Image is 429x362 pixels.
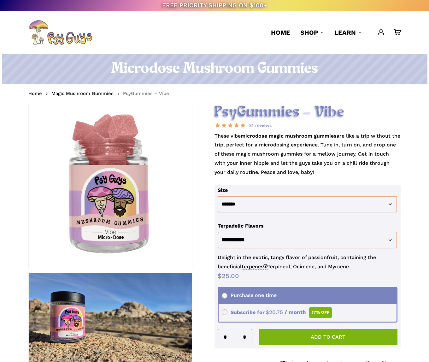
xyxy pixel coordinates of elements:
span: Learn [334,29,356,36]
span: Home [271,29,290,36]
span: / month [285,309,306,315]
a: Shop [300,28,324,37]
a: Learn [334,28,362,37]
p: These vibe are like a trip without the trip, perfect for a microdosing experience. Tune in, turn ... [214,132,401,185]
input: Product quantity [229,329,241,345]
span: 20.75 [266,309,283,315]
label: Terpadelic Flavors [218,223,264,229]
span: $ [266,309,269,315]
label: Size [218,187,228,193]
img: PsyGuys [28,20,92,45]
bdi: 25.00 [218,272,239,280]
a: Magic Mushroom Gummies [51,90,114,97]
span: $ [218,272,222,280]
span: terpenes [242,264,267,270]
a: Home [271,28,290,37]
a: Home [28,90,42,97]
nav: Main Menu [266,11,401,54]
span: Subscribe for [222,309,332,315]
p: Delight in the exotic, tangy flavor of passionfruit, containing the beneficial Terpineol, Ocimene... [218,253,397,271]
span: PsyGummies – Vibe [123,91,169,96]
span: Purchase one time [222,292,277,298]
h1: Microdose Mushroom Gummies [28,60,401,78]
button: Add to cart [259,329,397,345]
strong: microdose magic mushroom gummies [241,133,337,139]
a: Cart [394,29,401,36]
span: Shop [300,29,318,36]
h2: PsyGummies – Vibe [214,104,401,121]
